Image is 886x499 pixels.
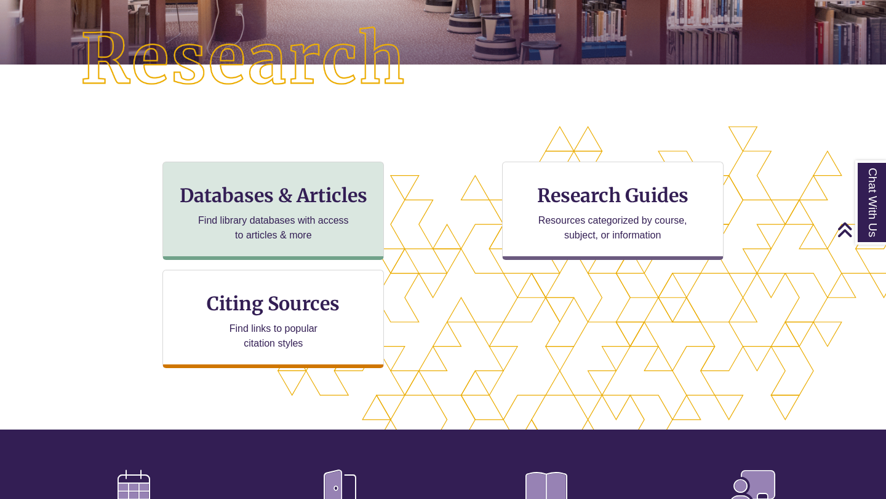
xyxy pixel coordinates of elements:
[513,184,713,207] h3: Research Guides
[214,321,333,351] p: Find links to popular citation styles
[502,162,724,260] a: Research Guides Resources categorized by course, subject, or information
[162,162,384,260] a: Databases & Articles Find library databases with access to articles & more
[193,213,354,243] p: Find library databases with access to articles & more
[532,213,693,243] p: Resources categorized by course, subject, or information
[173,184,373,207] h3: Databases & Articles
[837,221,883,238] a: Back to Top
[162,270,384,368] a: Citing Sources Find links to popular citation styles
[199,292,349,315] h3: Citing Sources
